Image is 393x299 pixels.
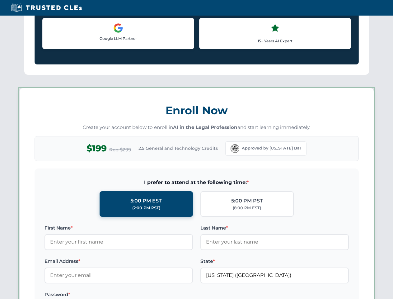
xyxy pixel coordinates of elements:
label: State [200,258,349,265]
span: I prefer to attend at the following time: [44,178,349,187]
p: Google LLM Partner [48,36,189,41]
input: Enter your first name [44,234,193,250]
strong: AI in the Legal Profession [173,124,237,130]
div: 5:00 PM PST [231,197,263,205]
span: Approved by [US_STATE] Bar [242,145,301,151]
input: Enter your last name [200,234,349,250]
p: 15+ Years AI Expert [204,38,346,44]
div: 5:00 PM EST [130,197,162,205]
label: Password [44,291,193,298]
span: Reg $299 [109,146,131,154]
span: $199 [87,141,107,155]
img: Trusted CLEs [9,3,84,12]
p: Create your account below to enroll in and start learning immediately. [35,124,359,131]
h3: Enroll Now [35,101,359,120]
input: Enter your email [44,268,193,283]
input: Florida (FL) [200,268,349,283]
div: (8:00 PM EST) [233,205,261,211]
label: Email Address [44,258,193,265]
label: First Name [44,224,193,232]
span: 2.5 General and Technology Credits [138,145,218,152]
img: Florida Bar [231,144,239,153]
label: Last Name [200,224,349,232]
div: (2:00 PM PST) [132,205,160,211]
img: Google [113,23,123,33]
